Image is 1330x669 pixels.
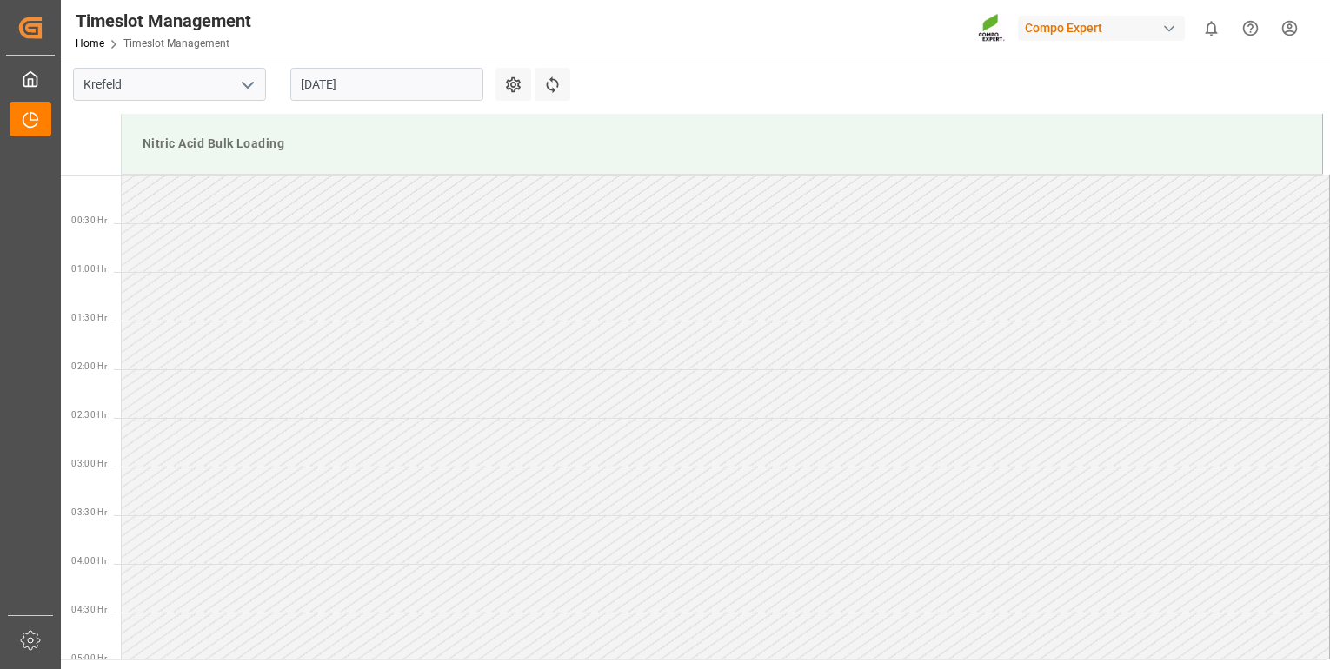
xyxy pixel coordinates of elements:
[76,37,104,50] a: Home
[71,507,107,517] span: 03:30 Hr
[71,264,107,274] span: 01:00 Hr
[73,68,266,101] input: Type to search/select
[76,8,251,34] div: Timeslot Management
[71,215,107,225] span: 00:30 Hr
[71,459,107,468] span: 03:00 Hr
[1192,9,1231,48] button: show 0 new notifications
[71,410,107,420] span: 02:30 Hr
[1018,11,1192,44] button: Compo Expert
[1018,16,1185,41] div: Compo Expert
[71,605,107,614] span: 04:30 Hr
[71,653,107,663] span: 05:00 Hr
[71,313,107,322] span: 01:30 Hr
[136,128,1308,160] div: Nitric Acid Bulk Loading
[234,71,260,98] button: open menu
[290,68,483,101] input: DD.MM.YYYY
[71,361,107,371] span: 02:00 Hr
[71,556,107,566] span: 04:00 Hr
[978,13,1006,43] img: Screenshot%202023-09-29%20at%2010.02.21.png_1712312052.png
[1231,9,1270,48] button: Help Center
